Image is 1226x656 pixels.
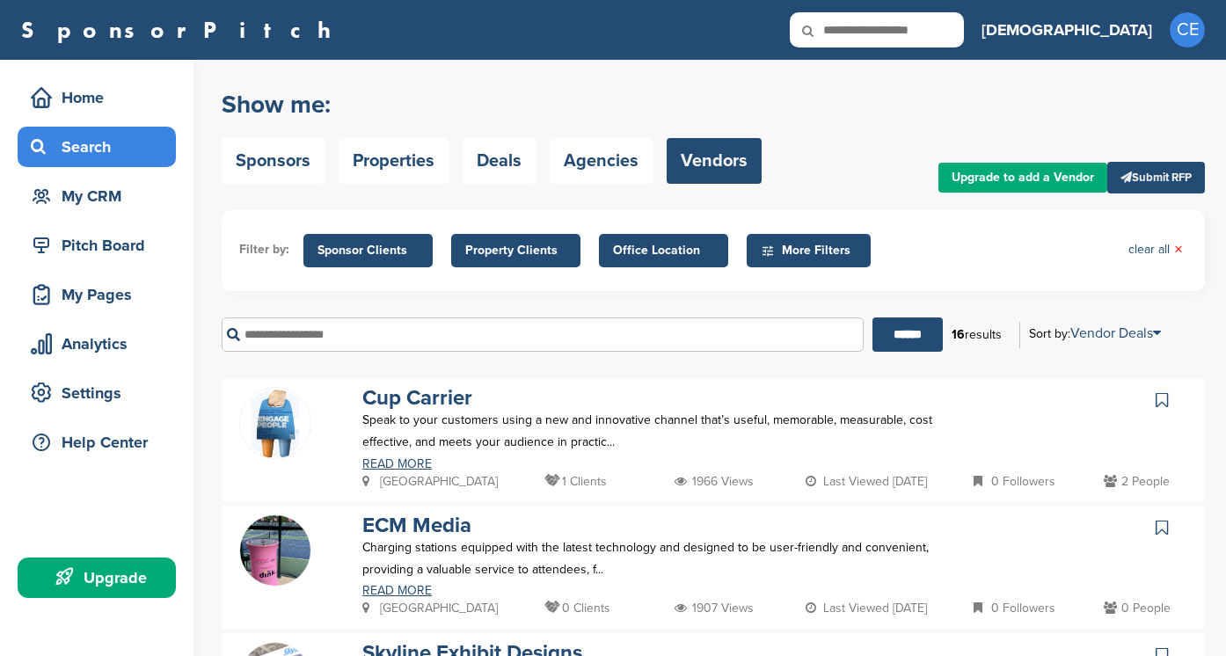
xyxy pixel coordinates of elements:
div: results [943,320,1011,350]
a: Search [18,127,176,167]
a: Settings [18,373,176,413]
li: Filter by: [239,240,289,259]
a: Cup Carrier [362,385,472,411]
a: clear all× [1128,240,1183,259]
a: ECM Media [362,513,471,538]
a: Sponsors [222,138,325,184]
img: Cup carrier [240,388,310,459]
b: 16 [952,327,965,342]
div: My CRM [26,180,176,212]
span: × [1174,240,1183,259]
a: Pitch Board [18,225,176,266]
p: 2 People [1104,470,1170,492]
a: SponsorPitch [21,18,342,41]
a: My CRM [18,176,176,216]
a: READ MORE [362,585,960,597]
p: [GEOGRAPHIC_DATA] [362,470,498,492]
p: [GEOGRAPHIC_DATA] [362,597,498,619]
a: Submit RFP [1107,162,1205,193]
div: My Pages [26,279,176,310]
a: Upgrade to add a Vendor [938,163,1107,193]
div: Home [26,82,176,113]
a: Home [18,77,176,118]
p: Charging stations equipped with the latest technology and designed to be user-friendly and conven... [362,536,960,580]
div: Analytics [26,328,176,360]
p: Last Viewed [DATE] [806,470,927,492]
a: Properties [339,138,449,184]
span: Property Clients [465,241,566,260]
a: Deals [463,138,536,184]
a: READ MORE [362,458,960,470]
p: 0 People [1104,597,1171,619]
div: Upgrade [26,562,176,594]
div: Settings [26,377,176,409]
a: Vendors [667,138,762,184]
div: Sort by: [1029,326,1161,340]
p: Last Viewed [DATE] [806,597,927,619]
p: 0 Clients [544,597,610,619]
div: Help Center [26,426,176,458]
h3: [DEMOGRAPHIC_DATA] [982,18,1152,42]
img: The dink charger [240,515,310,586]
div: Pitch Board [26,230,176,261]
span: More Filters [761,241,862,260]
p: 0 Followers [974,597,1055,619]
p: 1966 Views [675,470,754,492]
a: Upgrade [18,558,176,598]
p: 1 Clients [544,470,607,492]
a: Vendor Deals [1070,324,1161,342]
p: 1907 Views [675,597,754,619]
a: Analytics [18,324,176,364]
p: Speak to your customers using a new and innovative channel that’s useful, memorable, measurable, ... [362,409,960,453]
a: My Pages [18,274,176,315]
a: Agencies [550,138,653,184]
a: [DEMOGRAPHIC_DATA] [982,11,1152,49]
div: Search [26,131,176,163]
a: Help Center [18,422,176,463]
span: CE [1170,12,1205,47]
span: Sponsor Clients [317,241,419,260]
p: 0 Followers [974,470,1055,492]
span: Office Location [613,241,714,260]
h2: Show me: [222,89,762,120]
